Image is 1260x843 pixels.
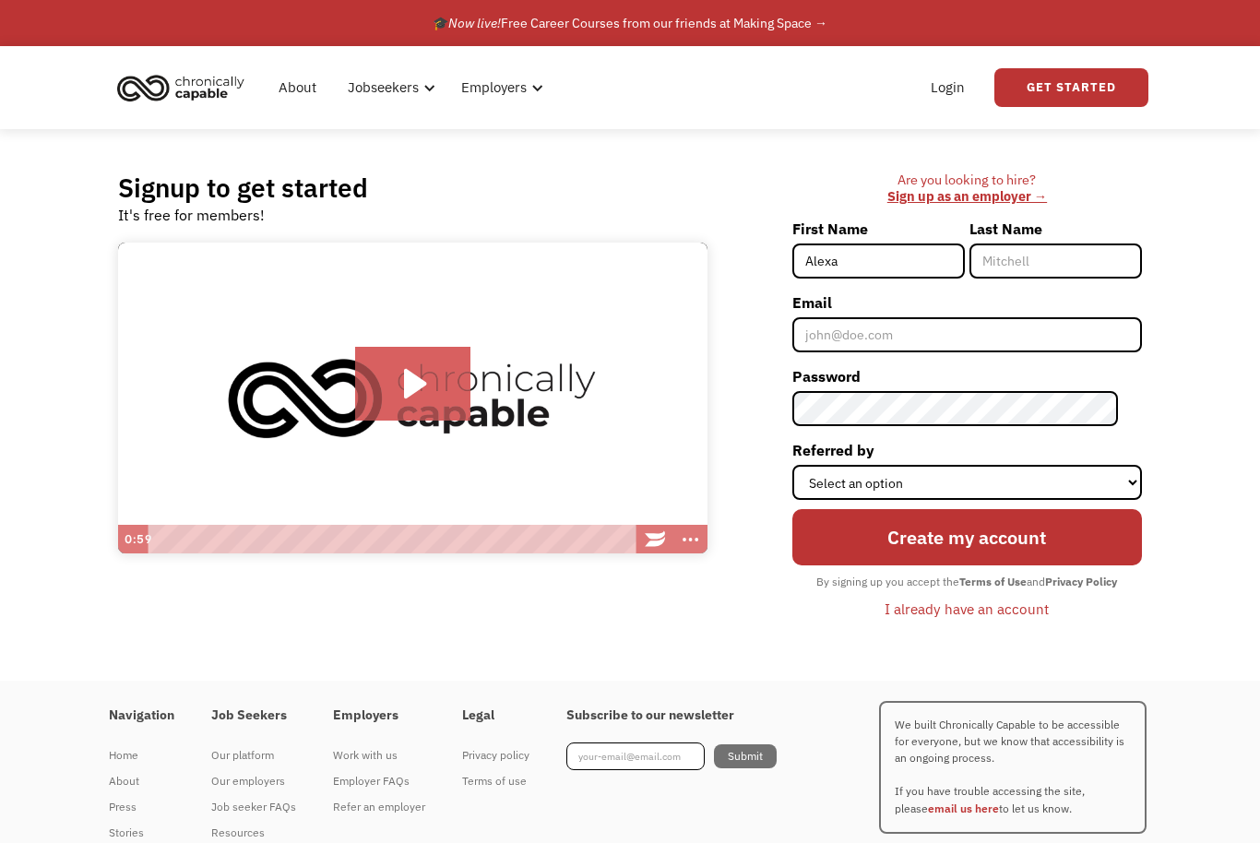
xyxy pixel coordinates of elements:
div: Employers [461,77,527,99]
a: About [267,58,327,117]
div: Press [109,796,174,818]
div: About [109,770,174,792]
a: Employer FAQs [333,768,425,794]
div: Our platform [211,744,296,766]
button: Play Video: Introducing Chronically Capable [355,347,470,421]
div: Jobseekers [337,58,441,117]
p: We built Chronically Capable to be accessible for everyone, but we know that accessibility is an ... [879,701,1147,834]
a: Login [920,58,976,117]
div: Playbar [157,525,629,554]
h4: Employers [333,707,425,724]
h4: Legal [462,707,529,724]
strong: Privacy Policy [1045,575,1117,588]
div: Are you looking to hire? ‍ [792,172,1142,206]
input: Create my account [792,509,1142,565]
div: It's free for members! [118,204,265,226]
form: Member-Signup-Form [792,214,1142,624]
a: Sign up as an employer → [887,187,1047,205]
div: Privacy policy [462,744,529,766]
a: Privacy policy [462,742,529,768]
form: Footer Newsletter [566,742,777,770]
strong: Terms of Use [959,575,1027,588]
div: Home [109,744,174,766]
h4: Navigation [109,707,174,724]
a: Our platform [211,742,296,768]
input: Joni [792,243,965,279]
div: Jobseekers [348,77,419,99]
a: email us here [928,801,999,815]
a: Refer an employer [333,794,425,820]
div: Employer FAQs [333,770,425,792]
label: First Name [792,214,965,243]
div: Job seeker FAQs [211,796,296,818]
input: your-email@email.com [566,742,705,770]
label: Email [792,288,1142,317]
a: Home [109,742,174,768]
div: I already have an account [885,598,1049,620]
a: About [109,768,174,794]
h4: Subscribe to our newsletter [566,707,777,724]
input: john@doe.com [792,317,1142,352]
a: Get Started [994,68,1148,107]
a: home [112,67,258,108]
a: I already have an account [871,593,1063,624]
div: By signing up you accept the and [807,570,1126,594]
img: Introducing Chronically Capable [118,243,707,554]
div: Employers [450,58,549,117]
a: Job seeker FAQs [211,794,296,820]
div: Work with us [333,744,425,766]
label: Last Name [969,214,1142,243]
a: Press [109,794,174,820]
div: 🎓 Free Career Courses from our friends at Making Space → [433,12,827,34]
a: Work with us [333,742,425,768]
div: Our employers [211,770,296,792]
label: Referred by [792,435,1142,465]
input: Mitchell [969,243,1142,279]
img: Chronically Capable logo [112,67,250,108]
a: Wistia Logo -- Learn More [637,525,672,554]
a: Our employers [211,768,296,794]
h4: Job Seekers [211,707,296,724]
input: Submit [714,744,777,768]
h2: Signup to get started [118,172,368,204]
button: Show more buttons [672,525,707,554]
em: Now live! [448,15,501,31]
div: Terms of use [462,770,529,792]
label: Password [792,362,1142,391]
a: Terms of use [462,768,529,794]
div: Refer an employer [333,796,425,818]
